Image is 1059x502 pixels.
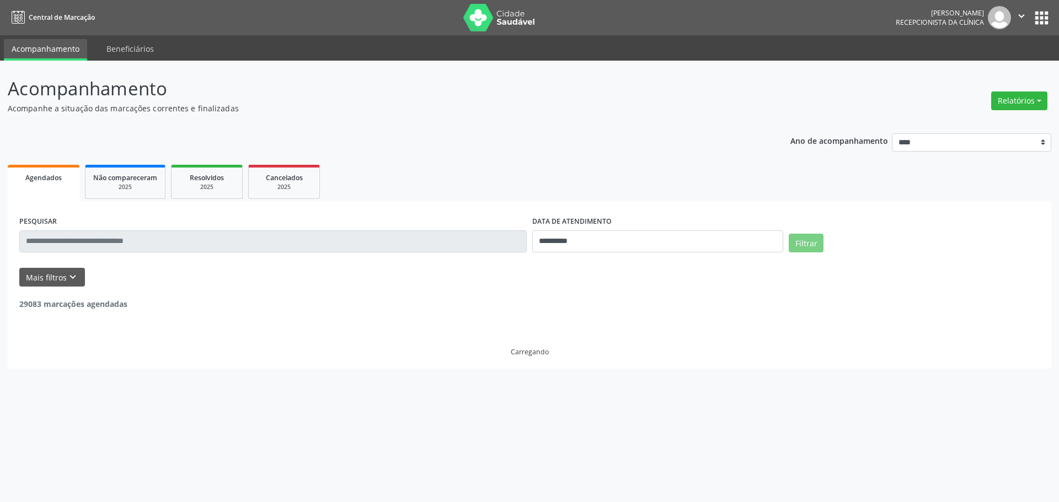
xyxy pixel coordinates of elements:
span: Central de Marcação [29,13,95,22]
a: Beneficiários [99,39,162,58]
button: Relatórios [991,91,1047,110]
a: Acompanhamento [4,39,87,61]
button: Mais filtroskeyboard_arrow_down [19,268,85,287]
span: Agendados [25,173,62,182]
img: img [988,6,1011,29]
button: apps [1032,8,1051,28]
div: 2025 [93,183,157,191]
p: Ano de acompanhamento [790,133,888,147]
div: Carregando [511,347,549,357]
span: Não compareceram [93,173,157,182]
i:  [1015,10,1028,22]
div: 2025 [256,183,312,191]
label: DATA DE ATENDIMENTO [532,213,612,230]
p: Acompanhamento [8,75,738,102]
a: Central de Marcação [8,8,95,26]
strong: 29083 marcações agendadas [19,299,127,309]
span: Resolvidos [190,173,224,182]
i: keyboard_arrow_down [67,271,79,283]
span: Recepcionista da clínica [896,18,984,27]
button: Filtrar [789,234,823,252]
label: PESQUISAR [19,213,57,230]
div: [PERSON_NAME] [896,8,984,18]
button:  [1011,6,1032,29]
span: Cancelados [266,173,303,182]
p: Acompanhe a situação das marcações correntes e finalizadas [8,102,738,114]
div: 2025 [179,183,234,191]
